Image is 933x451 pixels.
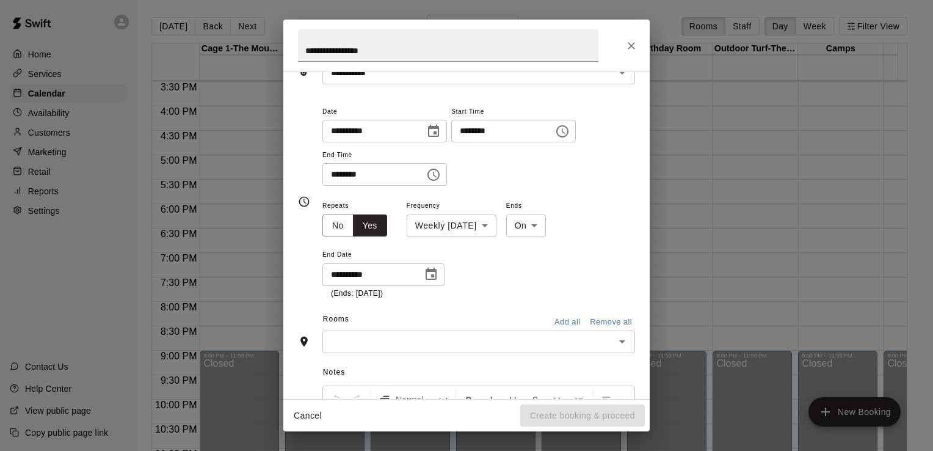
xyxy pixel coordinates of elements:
[322,215,387,237] div: outlined button group
[407,215,496,237] div: Weekly [DATE]
[614,333,631,350] button: Open
[620,35,642,57] button: Close
[288,405,327,427] button: Cancel
[568,389,589,411] button: Insert Link
[325,389,346,411] button: Undo
[323,315,349,323] span: Rooms
[503,389,523,411] button: Format Underline
[550,119,575,144] button: Choose time, selected time is 7:30 PM
[298,335,310,348] svg: Rooms
[322,215,354,237] button: No
[546,389,567,411] button: Insert Code
[374,389,453,411] button: Formatting Options
[525,389,545,411] button: Format Strikethrough
[506,198,546,215] span: Ends
[322,198,397,215] span: Repeats
[614,64,631,81] button: Open
[322,104,447,120] span: Date
[407,198,496,215] span: Frequency
[396,394,438,406] span: Normal
[587,313,635,332] button: Remove all
[596,389,617,411] button: Left Align
[347,389,368,411] button: Redo
[548,313,587,332] button: Add all
[421,119,446,144] button: Choose date, selected date is Aug 27, 2025
[481,389,501,411] button: Format Italics
[331,288,436,300] p: (Ends: [DATE])
[451,104,576,120] span: Start Time
[419,262,443,287] button: Choose date, selected date is Nov 19, 2025
[353,215,387,237] button: Yes
[322,247,445,263] span: End Date
[323,363,635,383] span: Notes
[322,147,447,164] span: End Time
[459,389,479,411] button: Format Bold
[298,67,310,79] svg: Service
[506,215,546,237] div: On
[421,163,446,187] button: Choose time, selected time is 8:30 PM
[298,196,310,208] svg: Timing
